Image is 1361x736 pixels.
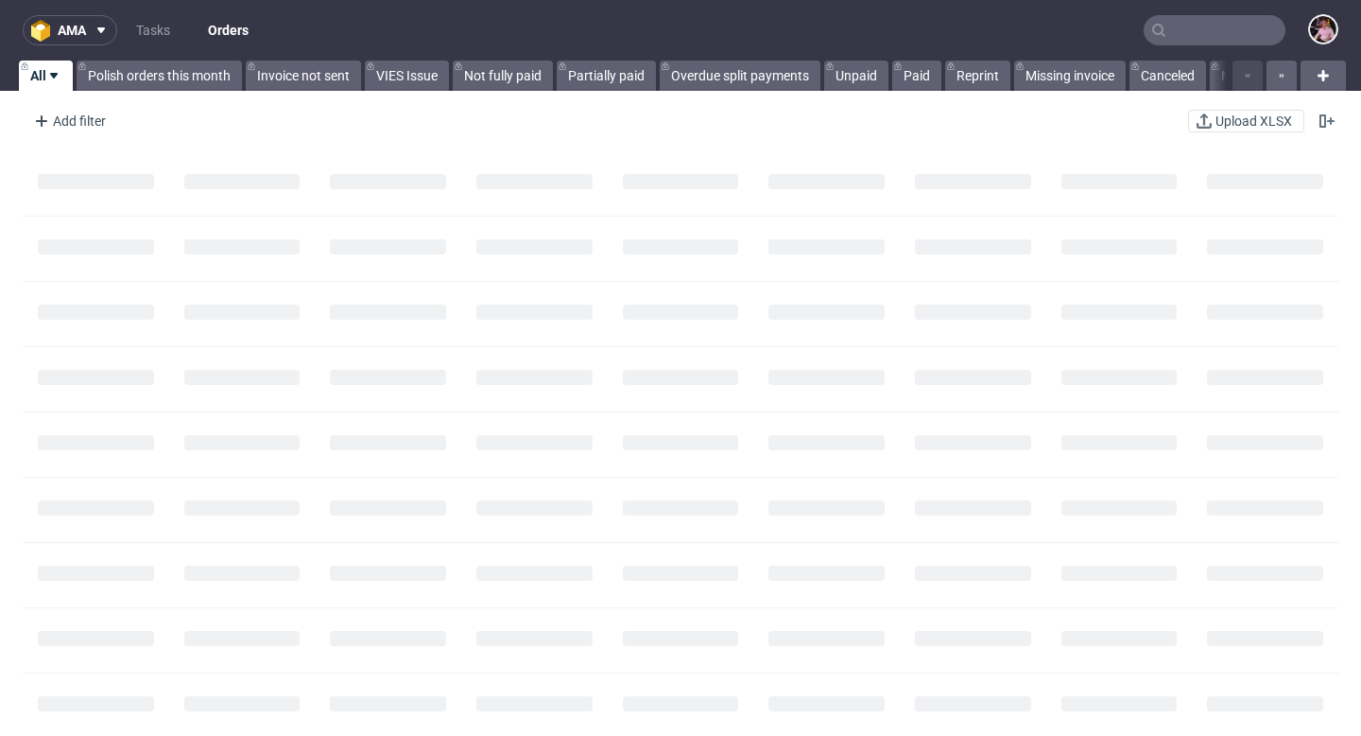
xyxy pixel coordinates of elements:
a: Not fully paid [453,61,553,91]
a: Overdue split payments [660,61,820,91]
a: Tasks [125,15,181,45]
span: ama [58,24,86,37]
span: Upload XLSX [1212,114,1296,128]
a: All [19,61,73,91]
a: Not PL [1210,61,1273,91]
a: Polish orders this month [77,61,242,91]
a: Invoice not sent [246,61,361,91]
a: Reprint [945,61,1010,91]
a: Paid [892,61,941,91]
div: Add filter [26,106,110,136]
a: Partially paid [557,61,656,91]
a: VIES Issue [365,61,449,91]
img: logo [31,20,58,42]
a: Missing invoice [1014,61,1126,91]
button: Upload XLSX [1188,110,1304,132]
button: ama [23,15,117,45]
a: Canceled [1129,61,1206,91]
a: Unpaid [824,61,888,91]
img: Aleks Ziemkowski [1310,16,1336,43]
a: Orders [197,15,260,45]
